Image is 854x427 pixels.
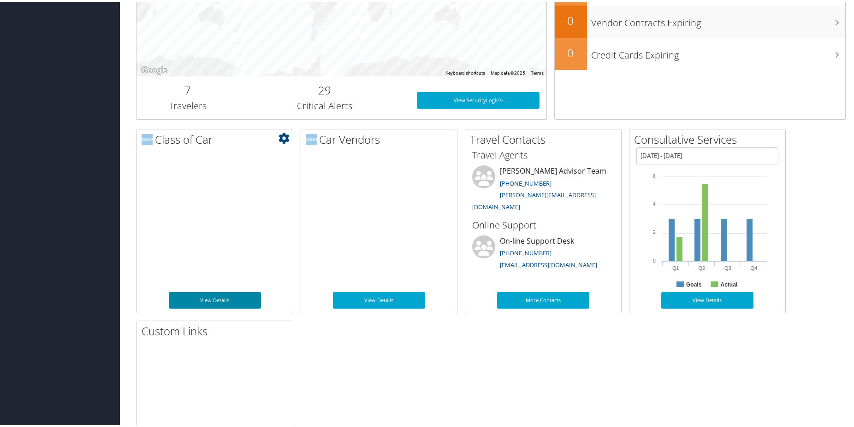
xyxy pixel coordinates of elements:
[472,217,614,230] h3: Online Support
[142,130,293,146] h2: Class of Car
[653,171,656,177] tspan: 6
[555,4,846,36] a: 0Vendor Contracts Expiring
[531,69,544,74] a: Terms (opens in new tab)
[750,263,757,269] text: Q4
[686,280,702,286] text: Goals
[445,68,485,75] button: Keyboard shortcuts
[592,42,846,60] h3: Credit Cards Expiring
[333,290,425,307] a: View Details
[634,130,785,146] h2: Consultative Services
[142,132,153,143] img: domo-logo.png
[724,263,731,269] text: Q3
[500,247,552,255] a: [PHONE_NUMBER]
[491,69,525,74] span: Map data ©2025
[661,290,753,307] a: View Details
[472,147,614,160] h3: Travel Agents
[306,130,457,146] h2: Car Vendors
[142,322,293,337] h2: Custom Links
[500,259,597,267] a: [EMAIL_ADDRESS][DOMAIN_NAME]
[472,189,596,209] a: [PERSON_NAME][EMAIL_ADDRESS][DOMAIN_NAME]
[246,81,403,96] h2: 29
[555,36,846,68] a: 0Credit Cards Expiring
[698,263,705,269] text: Q2
[720,280,737,286] text: Actual
[653,199,656,205] tspan: 4
[139,63,169,75] img: Google
[143,81,232,96] h2: 7
[497,290,589,307] a: More Contacts
[555,43,587,59] h2: 0
[246,98,403,111] h3: Critical Alerts
[468,164,619,213] li: [PERSON_NAME] Advisor Team
[306,132,317,143] img: domo-logo.png
[500,177,552,186] a: [PHONE_NUMBER]
[653,256,656,262] tspan: 0
[555,11,587,27] h2: 0
[417,90,540,107] a: View SecurityLogic®
[672,263,679,269] text: Q1
[653,228,656,233] tspan: 2
[470,130,621,146] h2: Travel Contacts
[143,98,232,111] h3: Travelers
[468,234,619,271] li: On-line Support Desk
[592,10,846,28] h3: Vendor Contracts Expiring
[169,290,261,307] a: View Details
[139,63,169,75] a: Open this area in Google Maps (opens a new window)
